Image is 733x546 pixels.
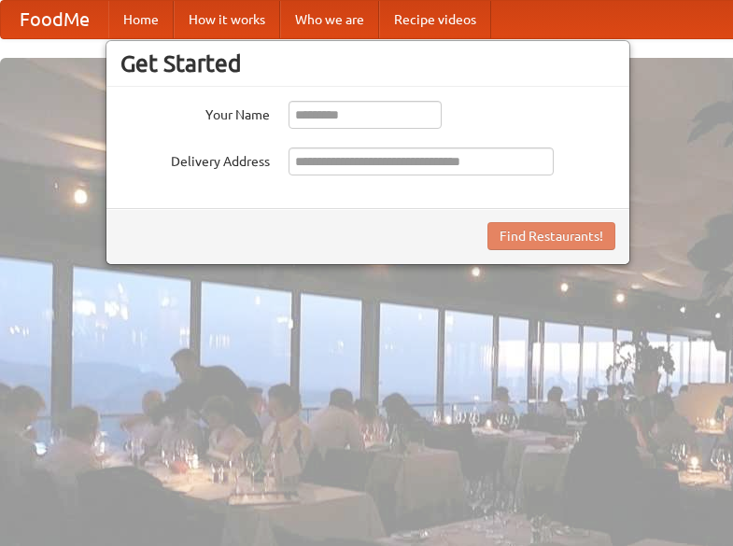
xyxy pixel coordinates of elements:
[108,1,174,38] a: Home
[1,1,108,38] a: FoodMe
[120,101,270,124] label: Your Name
[379,1,491,38] a: Recipe videos
[120,147,270,171] label: Delivery Address
[487,222,615,250] button: Find Restaurants!
[174,1,280,38] a: How it works
[280,1,379,38] a: Who we are
[120,49,615,77] h3: Get Started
